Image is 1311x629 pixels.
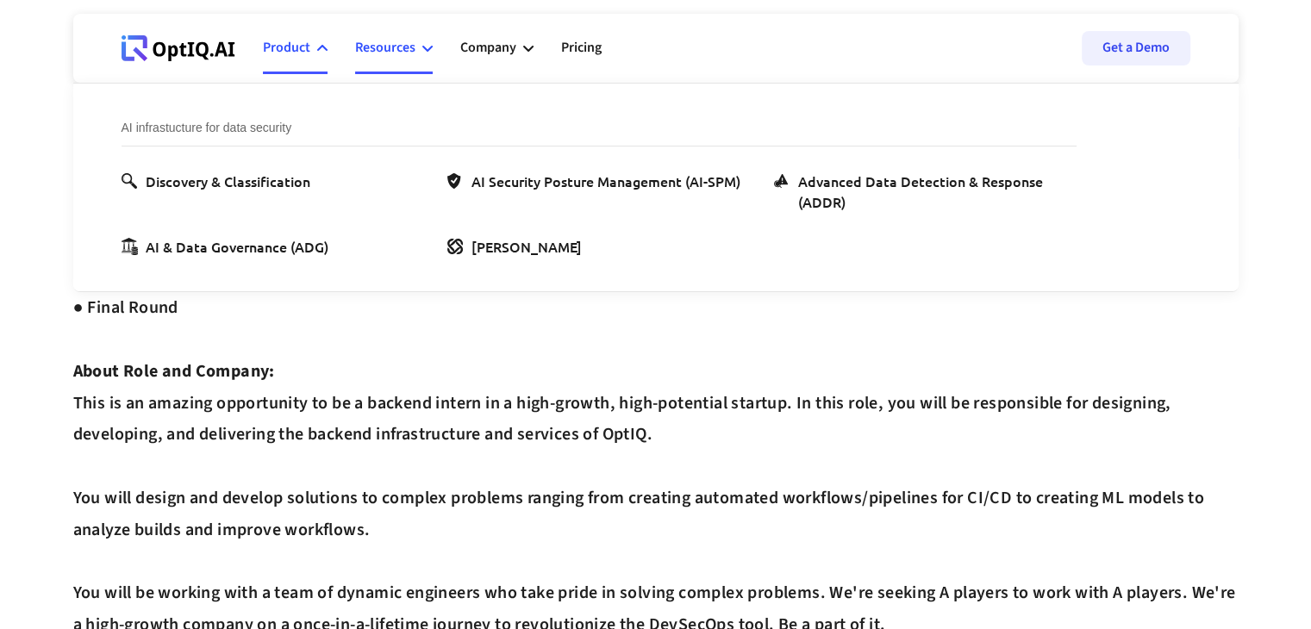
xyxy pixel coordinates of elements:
div: Product [263,22,328,74]
a: AI Security Posture Management (AI-SPM) [447,171,747,191]
strong: About Role and Company: [73,359,275,383]
div: Advanced Data Detection & Response (ADDR) [798,171,1070,212]
a: Pricing [561,22,602,74]
div: Discovery & Classification [146,171,310,191]
div: AI Security Posture Management (AI-SPM) [471,171,740,191]
a: Webflow Homepage [122,22,235,74]
a: AI & Data Governance (ADG) [122,236,335,257]
div: Company [460,36,516,59]
div: [PERSON_NAME] [471,236,582,257]
div: Company [460,22,534,74]
a: Get a Demo [1082,31,1190,65]
a: [PERSON_NAME] [447,236,589,257]
div: Resources [355,22,433,74]
a: Advanced Data Detection & Response (ADDR) [774,171,1077,212]
div: AI & Data Governance (ADG) [146,236,328,257]
div: AI infrastucture for data security [122,118,1077,146]
nav: Product [73,83,1239,292]
a: Discovery & Classification [122,171,317,191]
div: Resources [355,36,415,59]
div: Product [263,36,310,59]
